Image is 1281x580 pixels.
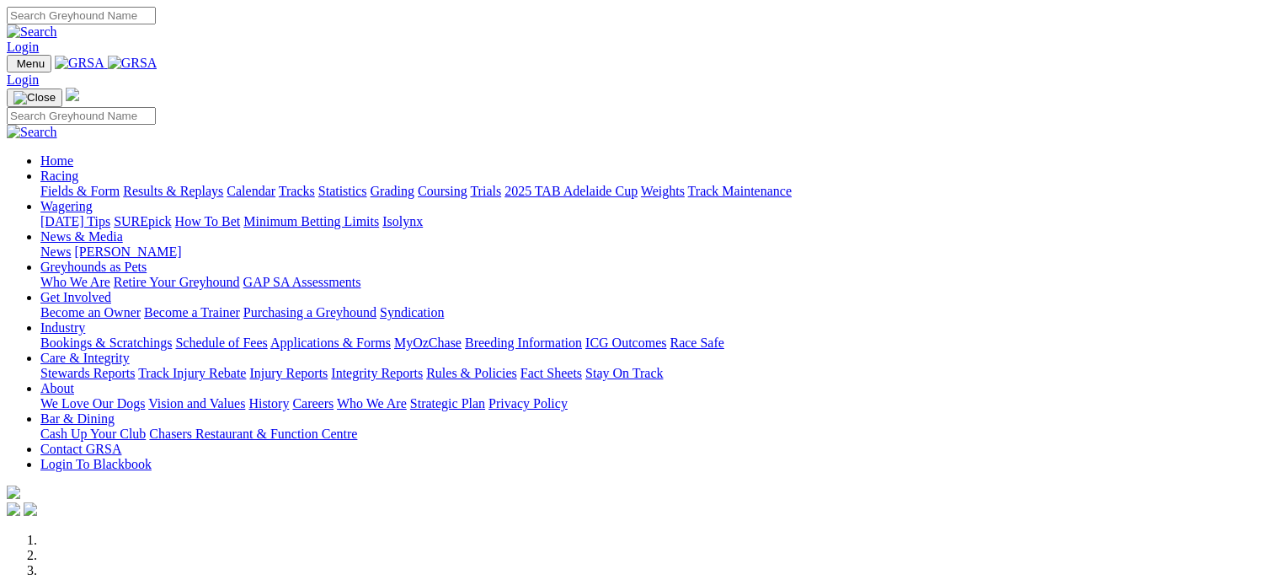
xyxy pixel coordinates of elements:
[520,366,582,380] a: Fact Sheets
[410,396,485,411] a: Strategic Plan
[40,366,1274,381] div: Care & Integrity
[138,366,246,380] a: Track Injury Rebate
[74,244,181,259] a: [PERSON_NAME]
[13,91,56,105] img: Close
[504,184,638,198] a: 2025 TAB Adelaide Cup
[426,366,517,380] a: Rules & Policies
[175,214,241,228] a: How To Bet
[40,184,120,198] a: Fields & Form
[394,336,462,350] a: MyOzChase
[243,214,379,228] a: Minimum Betting Limits
[331,366,423,380] a: Integrity Reports
[688,184,792,198] a: Track Maintenance
[40,275,110,289] a: Who We Are
[40,184,1274,199] div: Racing
[7,89,62,107] button: Toggle navigation
[7,486,20,499] img: logo-grsa-white.png
[7,55,51,72] button: Toggle navigation
[108,56,157,71] img: GRSA
[40,411,115,426] a: Bar & Dining
[670,336,723,350] a: Race Safe
[40,260,147,274] a: Greyhounds as Pets
[382,214,423,228] a: Isolynx
[7,72,39,87] a: Login
[40,396,1274,411] div: About
[418,184,467,198] a: Coursing
[66,88,79,101] img: logo-grsa-white.png
[380,305,444,320] a: Syndication
[585,336,666,350] a: ICG Outcomes
[40,336,172,350] a: Bookings & Scratchings
[175,336,267,350] a: Schedule of Fees
[17,57,45,70] span: Menu
[585,366,663,380] a: Stay On Track
[24,502,37,516] img: twitter.svg
[40,244,1274,260] div: News & Media
[144,305,240,320] a: Become a Trainer
[488,396,568,411] a: Privacy Policy
[149,427,357,441] a: Chasers Restaurant & Function Centre
[40,169,78,183] a: Racing
[243,275,361,289] a: GAP SA Assessments
[337,396,407,411] a: Who We Are
[40,214,110,228] a: [DATE] Tips
[7,107,156,125] input: Search
[470,184,501,198] a: Trials
[40,427,146,441] a: Cash Up Your Club
[40,229,123,244] a: News & Media
[114,275,240,289] a: Retire Your Greyhound
[318,184,367,198] a: Statistics
[40,351,130,365] a: Care & Integrity
[270,336,391,350] a: Applications & Forms
[40,320,85,335] a: Industry
[7,24,57,40] img: Search
[243,305,376,320] a: Purchasing a Greyhound
[7,502,20,516] img: facebook.svg
[279,184,315,198] a: Tracks
[465,336,582,350] a: Breeding Information
[641,184,685,198] a: Weights
[40,396,145,411] a: We Love Our Dogs
[227,184,275,198] a: Calendar
[123,184,223,198] a: Results & Replays
[248,396,289,411] a: History
[148,396,245,411] a: Vision and Values
[7,40,39,54] a: Login
[40,199,93,213] a: Wagering
[40,381,74,395] a: About
[40,153,73,168] a: Home
[40,290,111,304] a: Get Involved
[55,56,104,71] img: GRSA
[40,244,71,259] a: News
[371,184,414,198] a: Grading
[40,366,135,380] a: Stewards Reports
[7,7,156,24] input: Search
[292,396,334,411] a: Careers
[40,442,121,456] a: Contact GRSA
[40,427,1274,442] div: Bar & Dining
[7,125,57,140] img: Search
[40,214,1274,229] div: Wagering
[40,457,152,471] a: Login To Blackbook
[40,305,141,320] a: Become an Owner
[40,275,1274,290] div: Greyhounds as Pets
[249,366,328,380] a: Injury Reports
[40,305,1274,320] div: Get Involved
[114,214,171,228] a: SUREpick
[40,336,1274,351] div: Industry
